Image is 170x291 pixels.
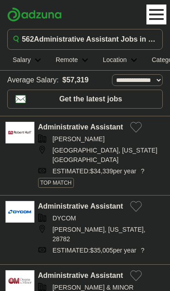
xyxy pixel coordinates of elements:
[38,272,123,279] a: Administrative Assistant
[50,53,94,67] a: Remote
[13,55,31,65] h2: Salary
[146,5,166,24] button: Toggle main navigation menu
[138,246,147,255] span: ?
[103,55,127,65] h2: Location
[38,202,123,210] a: Administrative Assistant
[7,90,163,109] button: Get the latest jobs
[38,146,165,165] div: [GEOGRAPHIC_DATA], [US_STATE][GEOGRAPHIC_DATA]
[63,75,89,86] a: $57,319
[38,123,123,131] a: Administrative Assistant
[90,272,123,279] strong: Assistant
[5,201,34,223] img: Dycom Industries logo
[26,94,155,105] span: Get the latest jobs
[22,34,34,45] span: 562
[38,202,88,210] strong: Administrative
[90,247,113,254] span: $35,005
[97,53,143,67] a: Location
[53,135,105,143] a: [PERSON_NAME]
[22,34,157,45] h1: Administrative Assistant Jobs in [GEOGRAPHIC_DATA], [GEOGRAPHIC_DATA]
[38,272,88,279] strong: Administrative
[90,123,123,131] strong: Assistant
[38,225,165,244] div: [PERSON_NAME], [US_STATE], 28782
[138,167,147,176] span: ?
[53,246,149,255] a: ESTIMATED:$35,005per year?
[38,123,88,131] strong: Administrative
[130,201,142,212] button: Add to favorite jobs
[38,178,74,188] span: TOP MATCH
[53,215,76,222] a: DYCOM
[7,74,163,86] div: Average Salary:
[53,167,149,176] a: ESTIMATED:$34,339per year?
[90,202,123,210] strong: Assistant
[7,7,62,22] img: Adzuna logo
[53,284,134,291] a: [PERSON_NAME] & MINOR
[7,29,163,50] button: 562Administrative Assistant Jobs in [GEOGRAPHIC_DATA], [GEOGRAPHIC_DATA]
[130,122,142,133] button: Add to favorite jobs
[90,167,113,175] span: $34,339
[130,270,142,281] button: Add to favorite jobs
[56,55,78,65] h2: Remote
[5,122,34,143] img: Robert Half logo
[7,53,47,67] a: Salary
